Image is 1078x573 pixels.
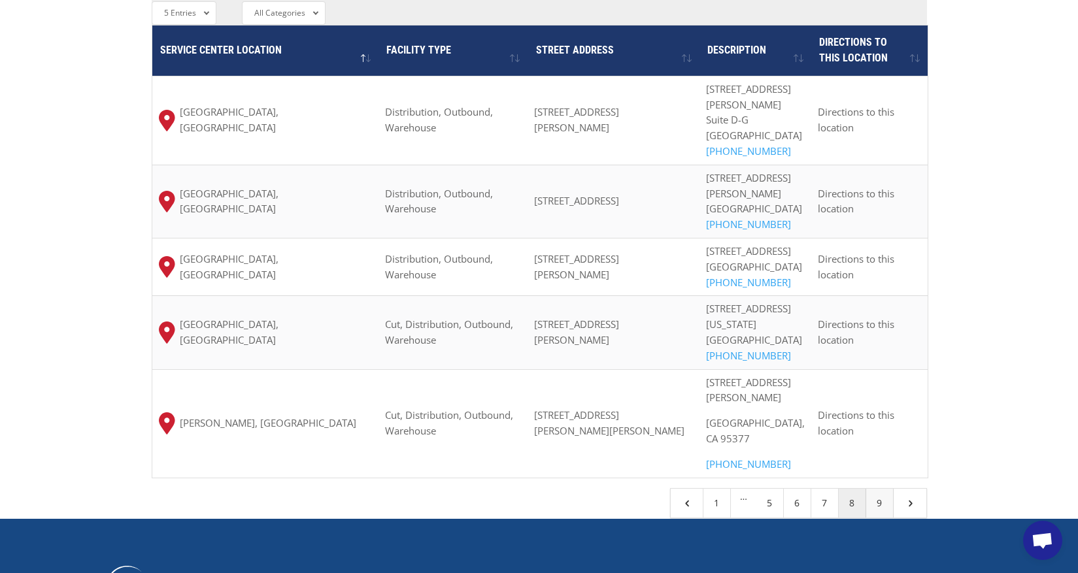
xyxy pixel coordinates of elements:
[528,25,699,76] th: Street Address: activate to sort column ascending
[159,412,175,434] img: xgs-icon-map-pin-red.svg
[706,218,791,231] a: [PHONE_NUMBER]
[706,244,805,290] p: [STREET_ADDRESS] [GEOGRAPHIC_DATA]
[706,129,802,142] span: [GEOGRAPHIC_DATA]
[379,25,528,76] th: Facility Type : activate to sort column ascending
[385,408,513,437] span: Cut, Distribution, Outbound, Warehouse
[1023,521,1062,560] a: Open chat
[180,252,372,283] span: [GEOGRAPHIC_DATA], [GEOGRAPHIC_DATA]
[811,489,839,517] a: 7
[159,321,175,343] img: xgs-icon-map-pin-red.svg
[385,252,493,281] span: Distribution, Outbound, Warehouse
[706,416,805,457] p: [GEOGRAPHIC_DATA], CA 95377
[160,44,282,56] span: Service center location
[818,105,894,134] span: Directions to this location
[534,252,619,281] span: [STREET_ADDRESS][PERSON_NAME]
[254,7,305,18] span: All Categories
[159,110,175,131] img: xgs-icon-map-pin-red.svg
[159,191,175,212] img: xgs-icon-map-pin-red.svg
[681,497,693,509] span: 4
[756,489,784,517] a: 5
[706,302,791,315] span: [STREET_ADDRESS]
[706,82,791,111] span: [STREET_ADDRESS][PERSON_NAME]
[534,318,619,346] span: [STREET_ADDRESS][PERSON_NAME]
[706,318,802,346] span: [US_STATE][GEOGRAPHIC_DATA]
[818,408,894,437] span: Directions to this location
[152,25,379,76] th: Service center location : activate to sort column descending
[904,497,916,509] span: 5
[180,317,372,348] span: [GEOGRAPHIC_DATA], [GEOGRAPHIC_DATA]
[839,489,866,517] a: 8
[385,105,493,134] span: Distribution, Outbound, Warehouse
[811,25,928,76] th: Directions to this location: activate to sort column ascending
[784,489,811,517] a: 6
[706,457,791,470] a: [PHONE_NUMBER]
[385,187,493,216] span: Distribution, Outbound, Warehouse
[819,36,888,64] span: Directions to this location
[164,7,196,18] span: 5 Entries
[818,252,894,281] span: Directions to this location
[706,202,802,215] span: [GEOGRAPHIC_DATA]
[706,276,791,289] a: [PHONE_NUMBER]
[386,44,451,56] span: Facility Type
[699,25,811,76] th: Description : activate to sort column ascending
[385,318,513,346] span: Cut, Distribution, Outbound, Warehouse
[866,489,894,517] a: 9
[706,171,791,200] span: [STREET_ADDRESS][PERSON_NAME]
[534,194,619,207] span: [STREET_ADDRESS]
[703,489,731,517] a: 1
[731,489,756,517] span: …
[536,44,614,56] span: Street Address
[180,105,372,136] span: [GEOGRAPHIC_DATA], [GEOGRAPHIC_DATA]
[706,113,749,126] span: Suite D-G
[707,44,766,56] span: Description
[180,186,372,218] span: [GEOGRAPHIC_DATA], [GEOGRAPHIC_DATA]
[180,416,356,431] span: [PERSON_NAME], [GEOGRAPHIC_DATA]
[818,318,894,346] span: Directions to this location
[534,105,619,134] span: [STREET_ADDRESS][PERSON_NAME]
[159,256,175,278] img: xgs-icon-map-pin-red.svg
[706,375,805,416] p: [STREET_ADDRESS][PERSON_NAME]
[818,187,894,216] span: Directions to this location
[706,349,791,362] a: [PHONE_NUMBER]
[534,408,684,437] span: [STREET_ADDRESS][PERSON_NAME][PERSON_NAME]
[706,144,791,157] a: [PHONE_NUMBER]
